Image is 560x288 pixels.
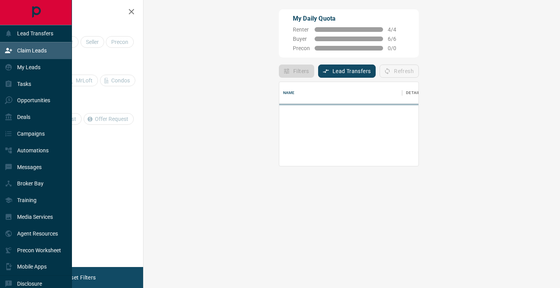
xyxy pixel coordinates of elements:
button: Reset Filters [59,271,101,284]
span: Buyer [293,36,310,42]
button: Lead Transfers [318,65,376,78]
div: Name [283,82,295,104]
span: Renter [293,26,310,33]
h2: Filters [25,8,135,17]
div: Name [279,82,402,104]
div: Details [406,82,422,104]
span: 0 / 0 [388,45,405,51]
span: Precon [293,45,310,51]
p: My Daily Quota [293,14,405,23]
span: 6 / 6 [388,36,405,42]
span: 4 / 4 [388,26,405,33]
